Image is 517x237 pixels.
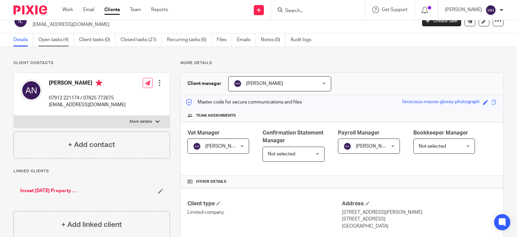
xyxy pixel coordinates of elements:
[180,60,504,66] p: More details
[290,33,316,47] a: Audit logs
[38,33,74,47] a: Open tasks (4)
[187,130,220,136] span: Vat Manager
[61,219,122,230] h4: + Add linked client
[342,216,496,223] p: [STREET_ADDRESS]
[49,101,126,108] p: [EMAIL_ADDRESS][DOMAIN_NAME]
[187,80,221,87] h3: Client manager
[338,130,380,136] span: Payroll Manager
[83,6,94,13] a: Email
[96,80,102,86] i: Primary
[419,144,446,149] span: Not selected
[49,95,126,101] p: 07912 221174 / 07825 772675
[234,80,242,88] img: svg%3E
[196,179,227,184] span: Other details
[217,33,232,47] a: Files
[356,144,393,149] span: [PERSON_NAME]
[343,142,351,150] img: svg%3E
[268,152,295,156] span: Not selected
[130,119,152,124] p: More details
[413,130,468,136] span: Bookkeeper Manager
[342,200,496,207] h4: Address
[237,33,256,47] a: Emails
[62,6,73,13] a: Work
[205,144,242,149] span: [PERSON_NAME]
[246,81,283,86] span: [PERSON_NAME]
[167,33,212,47] a: Recurring tasks (6)
[196,113,236,118] span: Team assignments
[21,80,42,101] img: svg%3E
[120,33,162,47] a: Closed tasks (21)
[422,16,461,26] a: Create task
[187,200,342,207] h4: Client type
[382,7,408,12] span: Get Support
[20,187,77,194] a: Invest [DATE] Property Ltd
[193,142,201,150] img: svg%3E
[186,99,302,106] p: Master code for secure communications and files
[104,6,120,13] a: Clients
[342,223,496,230] p: [GEOGRAPHIC_DATA]
[13,14,28,28] img: svg%3E
[261,33,285,47] a: Notes (0)
[263,130,323,143] span: Confirmation Statement Manager
[13,60,170,66] p: Client contacts
[187,209,342,216] p: Limited company
[68,140,115,150] h4: + Add contact
[445,6,482,13] p: [PERSON_NAME]
[130,6,141,13] a: Team
[79,33,115,47] a: Client tasks (0)
[13,5,47,14] img: Pixie
[342,209,496,216] p: [STREET_ADDRESS][PERSON_NAME]
[402,98,480,106] div: ferocious-mauve-glossy-photograph
[13,169,170,174] p: Linked clients
[13,33,33,47] a: Details
[485,5,496,16] img: svg%3E
[284,8,345,14] input: Search
[33,21,412,28] p: [EMAIL_ADDRESS][DOMAIN_NAME]
[151,6,168,13] a: Reports
[49,80,126,88] h4: [PERSON_NAME]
